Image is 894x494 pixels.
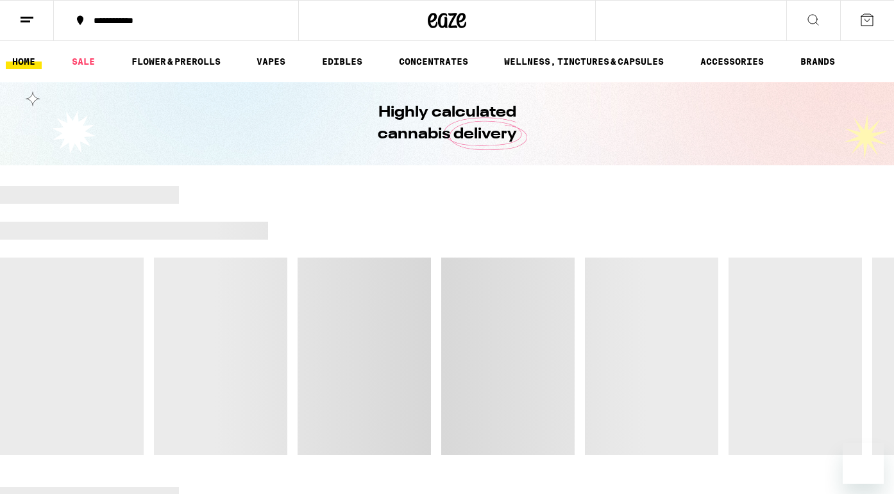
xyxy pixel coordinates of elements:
[498,54,670,69] a: WELLNESS, TINCTURES & CAPSULES
[694,54,770,69] a: ACCESSORIES
[250,54,292,69] a: VAPES
[843,443,884,484] iframe: Button to launch messaging window
[6,54,42,69] a: HOME
[392,54,475,69] a: CONCENTRATES
[794,54,841,69] a: BRANDS
[316,54,369,69] a: EDIBLES
[341,102,553,145] h1: Highly calculated cannabis delivery
[65,54,101,69] a: SALE
[125,54,227,69] a: FLOWER & PREROLLS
